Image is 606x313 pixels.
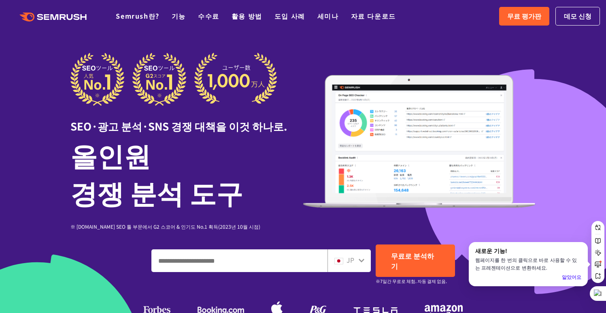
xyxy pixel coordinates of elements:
[347,255,354,265] font: JP
[152,250,327,272] input: 도메인, 키워드 또는 URL을 입력하세요.
[232,11,262,21] a: 활용 방법
[198,11,219,21] a: 수수료
[116,11,159,21] a: Semrush란?
[70,223,260,230] font: ※ [DOMAIN_NAME] SEO 툴 부문에서 G2 스코어 & 인기도 No.1 획득(2023년 10월 시점)
[376,278,447,284] font: ※7일간 무료로 체험. 자동 결제 없음.
[564,11,591,21] font: 데모 신청
[555,7,600,26] a: 데모 신청
[70,172,243,211] font: 경쟁 분석 도구
[317,11,339,21] a: 세미나
[274,11,305,21] a: 도입 사례
[351,11,396,21] a: 자료 다운로드
[376,244,455,277] a: 무료로 분석하기
[507,11,541,21] font: 무료 평가판
[172,11,186,21] a: 기능
[391,251,434,271] font: 무료로 분석하기
[70,135,151,174] font: 올인원
[499,7,549,26] a: 무료 평가판
[70,118,287,133] font: SEO·광고 분석·SNS 경쟁 대책을 이것 하나로.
